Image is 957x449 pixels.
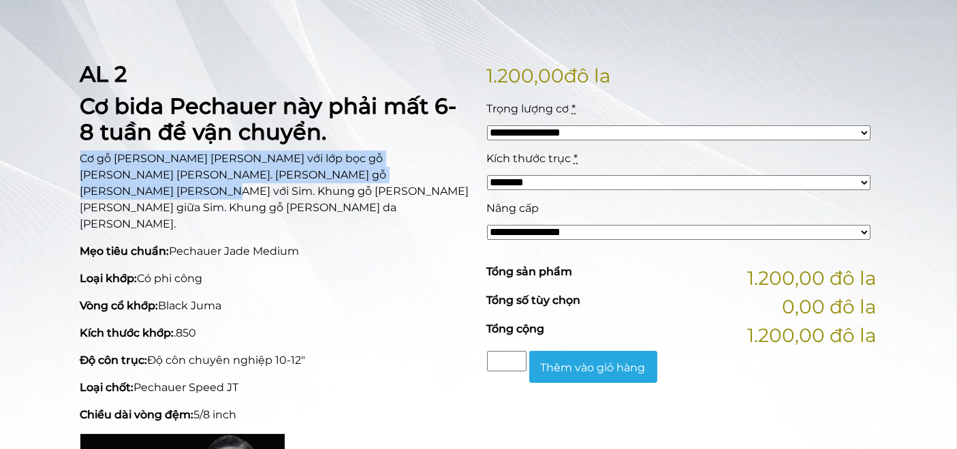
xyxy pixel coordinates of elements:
font: Trọng lượng cơ [487,102,569,115]
font: Tổng cộng [487,322,545,335]
font: Loại khớp: [80,272,138,285]
font: Tổng sản phẩm [487,265,573,278]
font: 1.200,00 đô la [748,324,877,347]
font: Cơ bida Pechauer này phải mất 6-8 tuần để vận chuyển. [80,93,457,145]
font: Tổng số tùy chọn [487,294,581,307]
font: 5/8 inch [194,408,237,421]
font: Kích thước trục [487,152,571,165]
font: Loại chốt: [80,381,134,394]
font: Có phi công [138,272,203,285]
font: Độ côn chuyên nghiệp 10-12" [148,354,306,367]
font: 1.200,00 [487,64,565,87]
font: .850 [174,326,197,339]
font: Pechauer Speed ​​JT [134,381,239,394]
input: Số lượng sản phẩm [487,351,527,371]
font: Mẹo tiêu chuẩn: [80,245,170,258]
font: Pechauer Jade Medium [170,245,300,258]
font: Black Juma [159,299,222,312]
font: Vòng cổ khớp: [80,299,159,312]
font: Thêm vào giỏ hàng [541,360,646,373]
font: Nâng cấp [487,202,539,215]
font: Cơ gỗ [PERSON_NAME] [PERSON_NAME] với lớp bọc gỗ [PERSON_NAME] [PERSON_NAME]. [PERSON_NAME] gỗ [P... [80,152,469,230]
font: 0,00 đô la [783,295,877,318]
abbr: yêu cầu [574,152,578,165]
font: Chiều dài vòng đệm: [80,408,194,421]
font: 1.200,00 đô la [748,266,877,290]
abbr: yêu cầu [572,102,576,115]
font: AL 2 [80,61,127,87]
font: Độ côn trục: [80,354,148,367]
font: Kích thước khớp: [80,326,174,339]
font: đô la [565,64,612,87]
button: Thêm vào giỏ hàng [529,351,657,383]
